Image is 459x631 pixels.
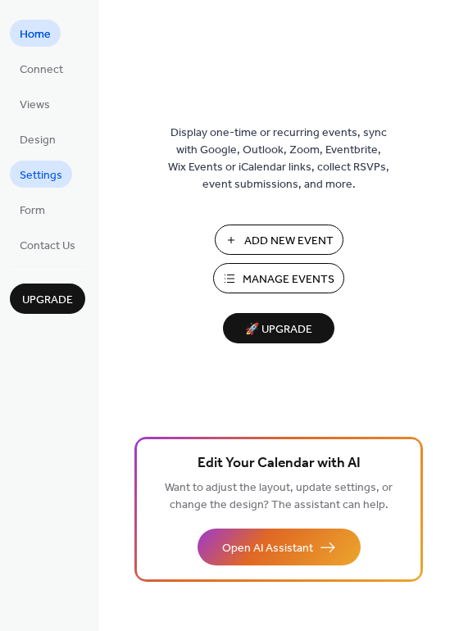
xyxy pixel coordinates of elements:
a: Form [10,196,55,223]
span: Edit Your Calendar with AI [198,452,361,475]
a: Design [10,125,66,152]
button: Upgrade [10,284,85,314]
button: Manage Events [213,263,344,293]
button: Open AI Assistant [198,529,361,565]
span: 🚀 Upgrade [233,319,325,341]
a: Connect [10,55,73,82]
span: Views [20,97,50,114]
span: Form [20,202,45,220]
span: Connect [20,61,63,79]
span: Design [20,132,56,149]
span: Home [20,26,51,43]
a: Contact Us [10,231,85,258]
a: Settings [10,161,72,188]
span: Open AI Assistant [222,540,313,557]
span: Add New Event [244,233,334,250]
a: Views [10,90,60,117]
span: Manage Events [243,271,334,288]
span: Want to adjust the layout, update settings, or change the design? The assistant can help. [165,477,393,516]
span: Contact Us [20,238,75,255]
button: Add New Event [215,225,343,255]
span: Upgrade [22,292,73,309]
span: Settings [20,167,62,184]
span: Display one-time or recurring events, sync with Google, Outlook, Zoom, Eventbrite, Wix Events or ... [168,125,389,193]
button: 🚀 Upgrade [223,313,334,343]
a: Home [10,20,61,47]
